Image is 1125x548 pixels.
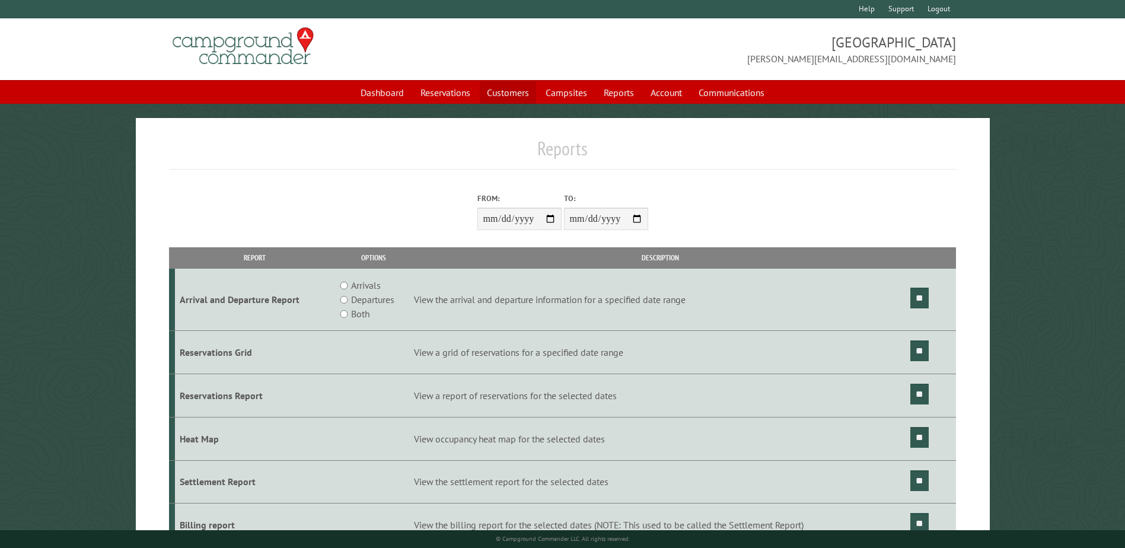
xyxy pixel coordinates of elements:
[169,23,317,69] img: Campground Commander
[538,81,594,104] a: Campsites
[643,81,689,104] a: Account
[175,417,334,460] td: Heat Map
[334,247,412,268] th: Options
[597,81,641,104] a: Reports
[412,460,909,504] td: View the settlement report for the selected dates
[175,460,334,504] td: Settlement Report
[412,374,909,417] td: View a report of reservations for the selected dates
[351,278,381,292] label: Arrivals
[175,374,334,417] td: Reservations Report
[412,331,909,374] td: View a grid of reservations for a specified date range
[496,535,630,543] small: © Campground Commander LLC. All rights reserved.
[412,269,909,331] td: View the arrival and departure information for a specified date range
[175,269,334,331] td: Arrival and Departure Report
[351,292,394,307] label: Departures
[477,193,562,204] label: From:
[412,504,909,547] td: View the billing report for the selected dates (NOTE: This used to be called the Settlement Report)
[564,193,648,204] label: To:
[691,81,772,104] a: Communications
[480,81,536,104] a: Customers
[169,137,955,170] h1: Reports
[563,33,956,66] span: [GEOGRAPHIC_DATA] [PERSON_NAME][EMAIL_ADDRESS][DOMAIN_NAME]
[175,331,334,374] td: Reservations Grid
[353,81,411,104] a: Dashboard
[175,504,334,547] td: Billing report
[175,247,334,268] th: Report
[351,307,369,321] label: Both
[413,81,477,104] a: Reservations
[412,417,909,460] td: View occupancy heat map for the selected dates
[412,247,909,268] th: Description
